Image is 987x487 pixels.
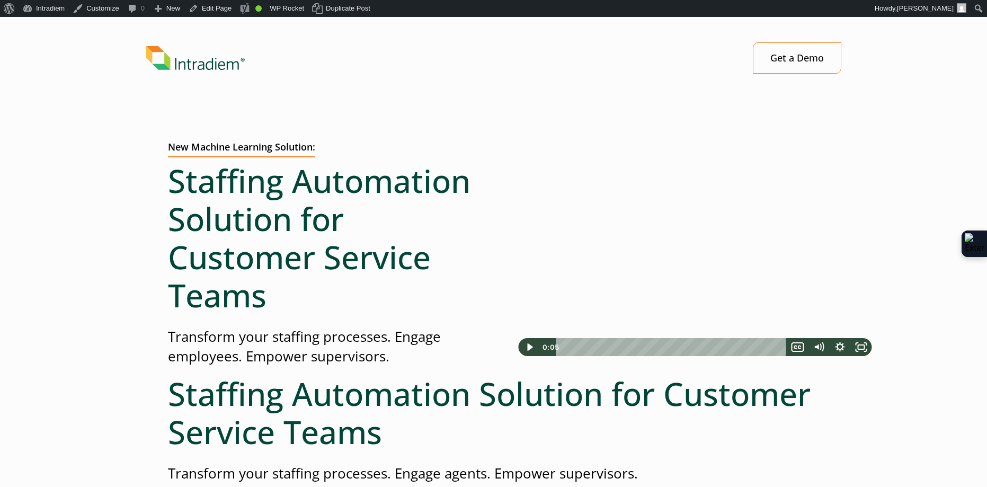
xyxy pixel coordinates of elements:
[830,338,851,356] button: Show settings menu
[787,338,808,356] button: Show captions menu
[168,162,472,314] h1: Staffing Automation Solution for Customer Service Teams
[146,46,727,70] a: Link to homepage of Intradiem
[851,338,872,356] button: Fullscreen
[168,327,472,367] p: Transform your staffing processes. Engage employees. Empower supervisors.
[965,233,984,254] img: Extension Icon
[564,338,782,356] div: Playbar
[808,338,830,356] button: Mute
[168,141,315,157] h2: New Machine Learning Solution:
[146,46,245,70] img: Intradiem
[897,4,954,12] span: [PERSON_NAME]
[168,464,820,483] p: Transform your staffing processes. Engage agents. Empower supervisors.
[753,42,841,74] a: Get a Demo
[519,338,540,356] button: Play Video
[255,5,262,12] div: Good
[168,375,820,451] h1: Staffing Automation Solution for Customer Service Teams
